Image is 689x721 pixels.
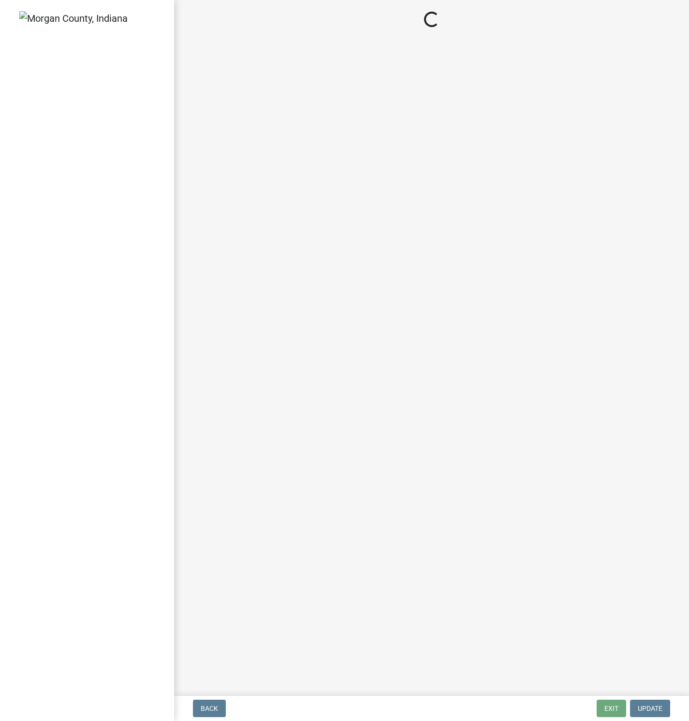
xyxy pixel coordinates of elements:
button: Back [193,700,226,717]
button: Exit [597,700,626,717]
img: Morgan County, Indiana [19,11,128,26]
button: Update [630,700,670,717]
span: Update [638,705,662,712]
span: Back [201,705,218,712]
